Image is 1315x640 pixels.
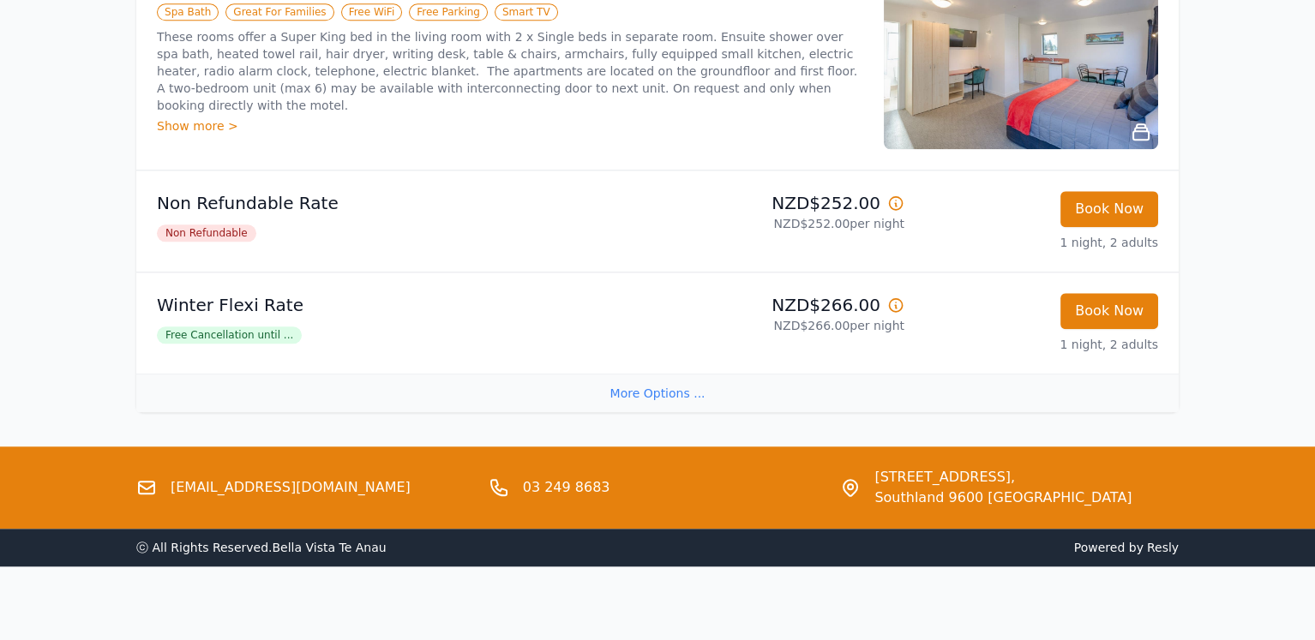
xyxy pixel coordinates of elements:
[225,3,333,21] span: Great For Families
[341,3,403,21] span: Free WiFi
[157,3,219,21] span: Spa Bath
[171,477,411,498] a: [EMAIL_ADDRESS][DOMAIN_NAME]
[874,467,1132,487] span: [STREET_ADDRESS],
[664,215,904,232] p: NZD$252.00 per night
[157,224,256,242] span: Non Refundable
[157,293,651,317] p: Winter Flexi Rate
[157,191,651,215] p: Non Refundable Rate
[918,234,1158,251] p: 1 night, 2 adults
[157,326,302,344] span: Free Cancellation until ...
[157,117,863,135] div: Show more >
[523,477,610,498] a: 03 249 8683
[874,487,1132,508] span: Southland 9600 [GEOGRAPHIC_DATA]
[918,336,1158,353] p: 1 night, 2 adults
[664,317,904,334] p: NZD$266.00 per night
[664,539,1179,556] span: Powered by
[495,3,558,21] span: Smart TV
[409,3,488,21] span: Free Parking
[157,28,863,114] p: These rooms offer a Super King bed in the living room with 2 x Single beds in separate room. Ensu...
[136,374,1179,412] div: More Options ...
[664,293,904,317] p: NZD$266.00
[664,191,904,215] p: NZD$252.00
[1060,191,1158,227] button: Book Now
[1147,541,1179,554] a: Resly
[136,541,387,554] span: ⓒ All Rights Reserved. Bella Vista Te Anau
[1060,293,1158,329] button: Book Now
